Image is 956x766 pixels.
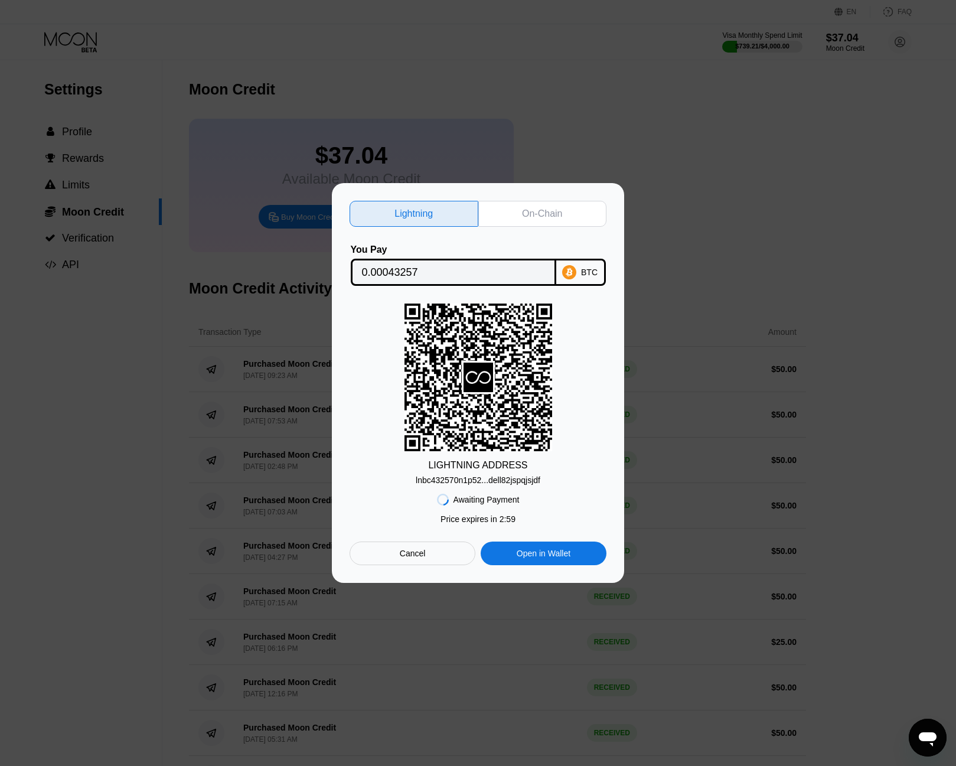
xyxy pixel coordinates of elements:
div: Lightning [394,208,433,220]
div: Cancel [400,548,426,559]
div: On-Chain [478,201,607,227]
div: Open in Wallet [517,548,570,559]
div: Price expires in [441,514,515,524]
div: LIGHTNING ADDRESS [428,460,527,471]
iframe: Butoni për hapjen e dritares së dërgimit të mesazheve [909,719,947,757]
div: Open in Wallet [481,542,606,565]
div: Awaiting Payment [453,495,520,504]
div: BTC [581,268,598,277]
div: You Pay [351,245,556,255]
div: lnbc432570n1p52...dell82jspqjsjdf [416,475,540,485]
div: Cancel [350,542,475,565]
div: lnbc432570n1p52...dell82jspqjsjdf [416,471,540,485]
span: 2 : 59 [500,514,515,524]
div: You PayBTC [350,245,606,286]
div: On-Chain [522,208,562,220]
div: Lightning [350,201,478,227]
